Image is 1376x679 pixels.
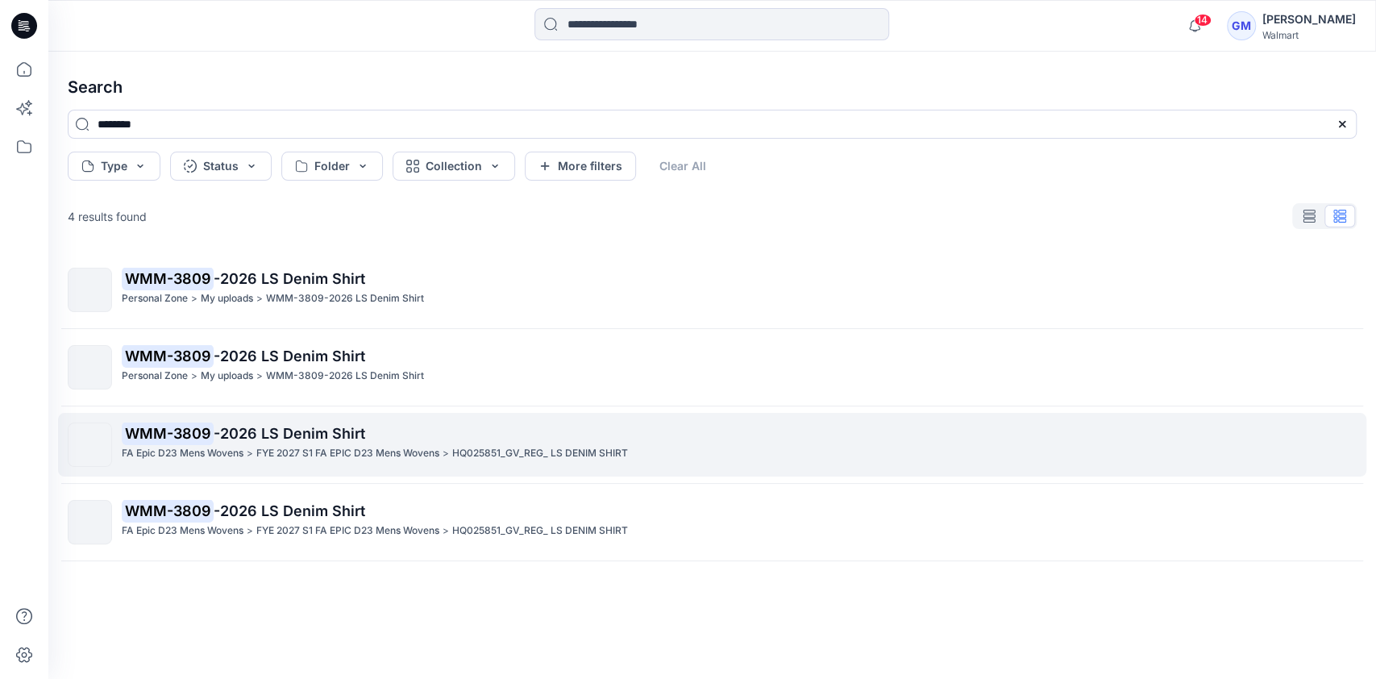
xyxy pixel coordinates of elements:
p: > [191,290,197,307]
p: FA Epic D23 Mens Wovens [122,523,243,539]
button: Status [170,152,272,181]
p: > [191,368,197,385]
p: My uploads [201,290,253,307]
span: -2026 LS Denim Shirt [214,502,365,519]
div: [PERSON_NAME] [1262,10,1356,29]
a: WMM-3809-2026 LS Denim ShirtPersonal Zone>My uploads>WMM-3809-2026 LS Denim Shirt [58,335,1366,399]
p: > [443,445,449,462]
span: -2026 LS Denim Shirt [214,348,365,364]
button: Folder [281,152,383,181]
mark: WMM-3809 [122,422,214,444]
a: WMM-3809-2026 LS Denim ShirtFA Epic D23 Mens Wovens>FYE 2027 S1 FA EPIC D23 Mens Wovens>HQ025851_... [58,490,1366,554]
p: > [443,523,449,539]
button: More filters [525,152,636,181]
div: Walmart [1262,29,1356,41]
p: FYE 2027 S1 FA EPIC D23 Mens Wovens [256,523,439,539]
p: WMM-3809-2026 LS Denim Shirt [266,290,424,307]
p: FA Epic D23 Mens Wovens [122,445,243,462]
a: WMM-3809-2026 LS Denim ShirtFA Epic D23 Mens Wovens>FYE 2027 S1 FA EPIC D23 Mens Wovens>HQ025851_... [58,413,1366,477]
p: WMM-3809-2026 LS Denim Shirt [266,368,424,385]
p: HQ025851_GV_REG_ LS DENIM SHIRT [452,523,628,539]
span: 14 [1194,14,1212,27]
p: Personal Zone [122,368,188,385]
button: Collection [393,152,515,181]
div: GM [1227,11,1256,40]
p: > [256,368,263,385]
p: FYE 2027 S1 FA EPIC D23 Mens Wovens [256,445,439,462]
a: WMM-3809-2026 LS Denim ShirtPersonal Zone>My uploads>WMM-3809-2026 LS Denim Shirt [58,258,1366,322]
p: HQ025851_GV_REG_ LS DENIM SHIRT [452,445,628,462]
span: -2026 LS Denim Shirt [214,270,365,287]
mark: WMM-3809 [122,267,214,290]
p: > [256,290,263,307]
mark: WMM-3809 [122,499,214,522]
mark: WMM-3809 [122,344,214,367]
p: > [247,445,253,462]
button: Type [68,152,160,181]
span: -2026 LS Denim Shirt [214,425,365,442]
p: 4 results found [68,208,147,225]
p: > [247,523,253,539]
p: My uploads [201,368,253,385]
p: Personal Zone [122,290,188,307]
h4: Search [55,65,1370,110]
